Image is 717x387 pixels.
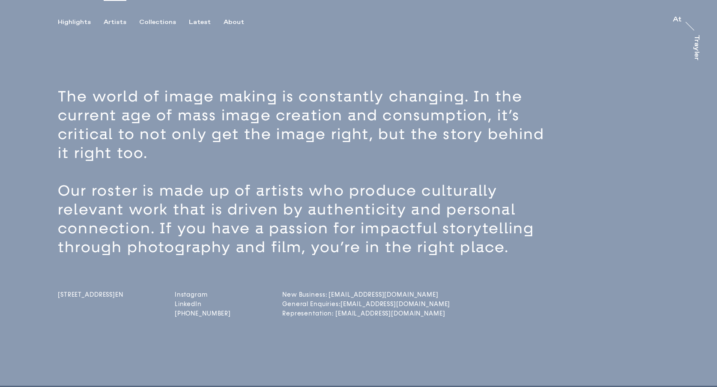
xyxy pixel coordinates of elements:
p: The world of image making is constantly changing. In the current age of mass image creation and c... [58,87,563,163]
p: Our roster is made up of artists who produce culturally relevant work that is driven by authentic... [58,182,563,257]
div: Latest [189,18,211,26]
div: Artists [104,18,126,26]
a: New Business: [EMAIL_ADDRESS][DOMAIN_NAME] [282,291,350,298]
a: Trayler [691,35,700,70]
a: [PHONE_NUMBER] [175,310,231,317]
a: [STREET_ADDRESS]EN [58,291,123,319]
a: General Enquiries:[EMAIL_ADDRESS][DOMAIN_NAME] [282,301,350,308]
button: Latest [189,18,224,26]
button: Collections [139,18,189,26]
div: Collections [139,18,176,26]
a: At [673,16,681,25]
a: LinkedIn [175,301,231,308]
a: Representation: [EMAIL_ADDRESS][DOMAIN_NAME] [282,310,350,317]
div: About [224,18,244,26]
div: Trayler [693,35,700,60]
span: [STREET_ADDRESS]EN [58,291,123,298]
div: Highlights [58,18,91,26]
button: Highlights [58,18,104,26]
a: Instagram [175,291,231,298]
button: About [224,18,257,26]
button: Artists [104,18,139,26]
